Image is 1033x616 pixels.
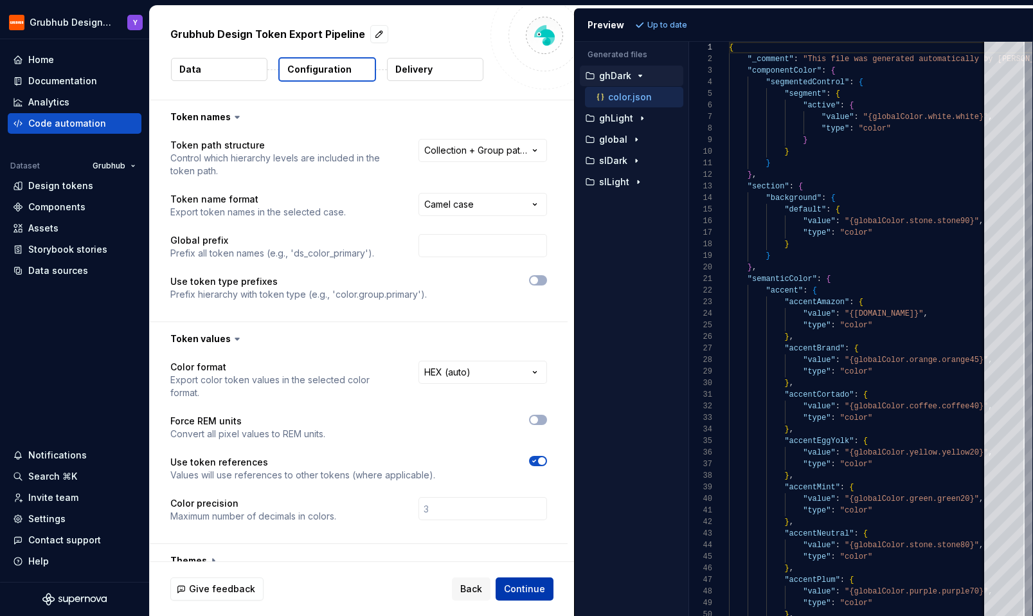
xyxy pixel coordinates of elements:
[803,506,831,515] span: "type"
[8,50,141,70] a: Home
[827,275,831,284] span: {
[863,390,868,399] span: {
[766,286,804,295] span: "accent"
[785,518,789,527] span: }
[836,494,840,503] span: :
[689,273,712,285] div: 21
[170,26,365,42] p: Grubhub Design Token Export Pipeline
[28,201,85,213] div: Components
[831,367,836,376] span: :
[3,8,147,36] button: Grubhub Design SystemY
[785,205,827,214] span: "default"
[170,247,374,260] p: Prefix all token names (e.g., 'ds_color_primary').
[689,574,712,586] div: 47
[689,412,712,424] div: 33
[803,228,831,237] span: "type"
[785,332,789,341] span: }
[689,586,712,597] div: 48
[803,413,831,422] span: "type"
[689,563,712,574] div: 46
[588,19,624,32] div: Preview
[28,53,54,66] div: Home
[729,43,733,52] span: {
[752,263,757,272] span: ,
[93,161,125,171] span: Grubhub
[831,552,836,561] span: :
[9,15,24,30] img: 4e8d6f31-f5cf-47b4-89aa-e4dec1dc0822.png
[789,332,794,341] span: ,
[803,448,835,457] span: "value"
[789,518,794,527] span: ,
[813,286,817,295] span: {
[689,158,712,169] div: 11
[28,179,93,192] div: Design tokens
[608,92,652,102] p: color.json
[8,551,141,572] button: Help
[836,89,840,98] span: {
[836,448,840,457] span: :
[850,124,854,133] span: :
[748,275,817,284] span: "semanticColor"
[845,541,979,550] span: "{globalColor.stone.stone80}"
[8,197,141,217] a: Components
[599,134,627,145] p: global
[803,402,835,411] span: "value"
[826,205,831,214] span: :
[840,483,845,492] span: :
[647,20,687,30] p: Up to date
[171,58,267,81] button: Data
[863,113,988,122] span: "{globalColor.white.white}"
[836,205,840,214] span: {
[803,286,807,295] span: :
[599,71,631,81] p: ghDark
[689,505,712,516] div: 41
[748,170,752,179] span: }
[794,55,798,64] span: :
[817,275,822,284] span: :
[170,288,427,301] p: Prefix hierarchy with token type (e.g., 'color.group.primary').
[504,583,545,595] span: Continue
[803,217,835,226] span: "value"
[689,42,712,53] div: 1
[689,470,712,482] div: 38
[979,494,984,503] span: ,
[28,264,88,277] div: Data sources
[849,101,854,110] span: {
[836,309,840,318] span: :
[418,497,547,520] input: 3
[179,63,201,76] p: Data
[803,460,831,469] span: "type"
[748,66,822,75] span: "componentColor"
[845,587,988,596] span: "{globalColor.purple.purple70}"
[689,401,712,412] div: 32
[785,575,840,584] span: "accentPlum"
[766,78,850,87] span: "segmentedControl"
[689,435,712,447] div: 35
[689,111,712,123] div: 7
[836,356,840,365] span: :
[785,344,845,353] span: "accentBrand"
[599,156,627,166] p: slDark
[170,510,336,523] p: Maximum number of decimals in colors.
[452,577,490,601] button: Back
[840,413,872,422] span: "color"
[840,552,872,561] span: "color"
[785,483,840,492] span: "accentMint"
[170,206,346,219] p: Export token names in the selected case.
[831,194,836,203] span: {
[689,146,712,158] div: 10
[850,575,854,584] span: {
[803,599,831,608] span: "type"
[689,169,712,181] div: 12
[287,63,352,76] p: Configuration
[863,437,868,446] span: {
[30,16,112,29] div: Grubhub Design System
[979,217,984,226] span: ,
[170,374,395,399] p: Export color token values in the selected color format.
[979,541,984,550] span: ,
[170,193,346,206] p: Token name format
[599,113,633,123] p: ghLight
[278,57,376,82] button: Configuration
[689,366,712,377] div: 29
[845,217,979,226] span: "{globalColor.stone.stone90}"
